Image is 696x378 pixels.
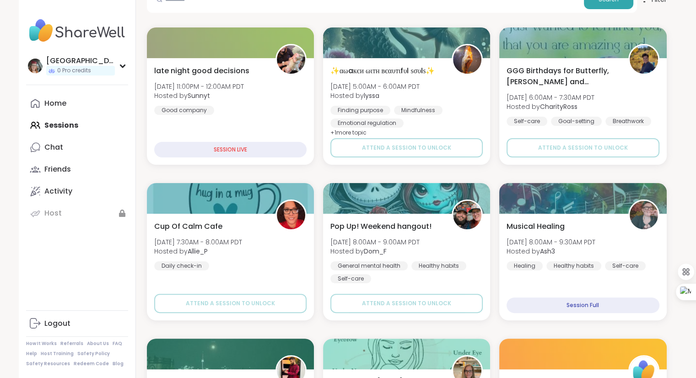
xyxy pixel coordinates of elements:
div: Home [44,98,66,108]
div: Healthy habits [411,261,466,270]
a: About Us [87,340,109,347]
button: Attend a session to unlock [330,294,483,313]
span: Attend a session to unlock [362,299,451,308]
span: Hosted by [154,247,242,256]
span: Attend a session to unlock [186,299,275,308]
span: Musical Healing [507,221,565,232]
div: Self-care [330,274,371,283]
img: Allie_P [277,201,305,229]
img: CharityRoss [630,45,658,74]
a: How It Works [26,340,57,347]
span: Hosted by [330,91,420,100]
b: Dom_F [364,247,387,256]
div: Host [44,208,62,218]
div: Healing [507,261,543,270]
span: Attend a session to unlock [538,144,627,152]
span: Attend a session to unlock [362,144,451,152]
span: Hosted by [330,247,420,256]
a: Help [26,351,37,357]
span: late night good decisions [154,65,249,76]
img: ShareWell Nav Logo [26,15,128,47]
div: Emotional regulation [330,119,404,128]
span: Cup Of Calm Cafe [154,221,222,232]
span: [DATE] 11:00PM - 12:00AM PDT [154,82,244,91]
div: Daily check-in [154,261,209,270]
img: Dom_F [453,201,481,229]
div: Self-care [605,261,646,270]
span: [DATE] 7:30AM - 8:00AM PDT [154,238,242,247]
div: Finding purpose [330,106,390,115]
a: Safety Resources [26,361,70,367]
a: Blog [113,361,124,367]
a: Host Training [41,351,74,357]
button: Attend a session to unlock [507,138,659,157]
b: Ash3 [540,247,555,256]
div: Activity [44,186,72,196]
div: Logout [44,319,70,329]
span: [DATE] 8:00AM - 9:30AM PDT [507,238,595,247]
a: Activity [26,180,128,202]
div: Healthy habits [546,261,601,270]
div: Goal-setting [551,117,602,126]
span: [DATE] 8:00AM - 9:00AM PDT [330,238,420,247]
span: Pop Up! Weekend hangout! [330,221,432,232]
a: Friends [26,158,128,180]
span: ✨αωaкєи ωιтн вєαυтιfυℓ ѕσυℓѕ✨ [330,65,435,76]
img: lyssa [453,45,481,74]
b: Allie_P [188,247,208,256]
span: Hosted by [154,91,244,100]
span: [DATE] 5:00AM - 6:00AM PDT [330,82,420,91]
div: Good company [154,106,214,115]
div: Self-care [507,117,547,126]
a: Safety Policy [77,351,110,357]
img: Ash3 [630,201,658,229]
span: Hosted by [507,102,594,111]
div: Mindfulness [394,106,442,115]
a: Host [26,202,128,224]
span: [DATE] 6:00AM - 7:30AM PDT [507,93,594,102]
div: Chat [44,142,63,152]
a: Redeem Code [74,361,109,367]
a: Chat [26,136,128,158]
span: 0 Pro credits [57,67,91,75]
b: CharityRoss [540,102,577,111]
div: Breathwork [605,117,651,126]
div: General mental health [330,261,408,270]
b: lyssa [364,91,379,100]
span: GGG Birthdays for Butterfly, [PERSON_NAME] and [PERSON_NAME] [507,65,618,87]
a: Referrals [60,340,83,347]
a: FAQ [113,340,122,347]
b: Sunnyt [188,91,210,100]
a: Home [26,92,128,114]
img: Sunnyt [277,45,305,74]
div: SESSION LIVE [154,142,307,157]
button: Attend a session to unlock [330,138,483,157]
div: [GEOGRAPHIC_DATA] [46,56,115,66]
button: Attend a session to unlock [154,294,307,313]
span: Hosted by [507,247,595,256]
div: Session Full [507,297,659,313]
div: Friends [44,164,71,174]
a: Logout [26,313,128,335]
img: Odessa [28,59,43,73]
